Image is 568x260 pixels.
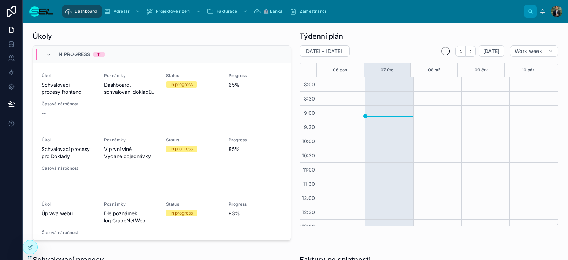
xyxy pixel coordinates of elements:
span: Úkol [42,137,95,143]
h2: [DATE] – [DATE] [304,48,342,55]
span: Progress [229,201,283,207]
span: Status [166,73,220,78]
button: 07 úte [381,63,393,77]
a: 🏦 Banka [251,5,288,18]
span: 65% [229,81,283,88]
button: Next [466,46,476,57]
span: Zaměstnanci [300,9,326,14]
button: 09 čtv [475,63,488,77]
span: Poznámky [104,201,158,207]
span: 13:00 [300,223,317,229]
span: Dashboard, schvalování dokladů... [104,81,158,96]
span: 11:30 [301,181,317,187]
span: Úprava webu [42,210,95,217]
a: Fakturace [204,5,251,18]
span: 10:30 [300,152,317,158]
span: Dashboard [75,9,97,14]
span: 10:00 [300,138,317,144]
span: Schvalovací procesy pro Doklady [42,146,95,160]
span: 8:00 [302,81,317,87]
div: In progress [170,210,193,216]
button: 06 pon [333,63,347,77]
span: Fakturace [217,9,237,14]
span: Status [166,137,220,143]
span: Časová náročnost [42,230,95,235]
span: [DATE] [483,48,500,54]
span: Adresář [114,9,130,14]
a: ÚkolSchvalovací procesy frontendPoznámkyDashboard, schvalování dokladů...StatusIn progressProgres... [33,63,291,127]
div: In progress [170,146,193,152]
span: V první vlně Vydané objednávky [104,146,158,160]
span: Work week [515,48,542,54]
span: -- [42,174,46,181]
span: Schvalovací procesy frontend [42,81,95,96]
span: Status [166,201,220,207]
span: Projektové řízení [156,9,190,14]
span: -- [42,238,46,245]
span: Progress [229,137,283,143]
span: 9:00 [302,110,317,116]
span: 12:00 [300,195,317,201]
span: 93% [229,210,283,217]
button: Work week [510,45,558,57]
span: 12:30 [300,209,317,215]
button: 10 pát [522,63,534,77]
span: Časová náročnost [42,101,95,107]
h1: Úkoly [33,31,52,41]
span: 8:30 [302,96,317,102]
span: In progress [57,51,90,58]
a: ÚkolÚprava webuPoznámkyDle poznámek log.GrapeNetWebStatusIn progressProgress93%Časová náročnost-- [33,191,291,256]
img: App logo [28,6,54,17]
div: scrollable content [60,4,524,19]
a: ÚkolSchvalovací procesy pro DokladyPoznámkyV první vlně Vydané objednávkyStatusIn progressProgres... [33,127,291,191]
span: Progress [229,73,283,78]
span: 85% [229,146,283,153]
span: Poznámky [104,137,158,143]
span: Úkol [42,201,95,207]
span: 9:30 [302,124,317,130]
span: Dle poznámek log.GrapeNetWeb [104,210,158,224]
div: 11 [97,52,101,57]
button: [DATE] [479,45,504,57]
button: Back [455,46,466,57]
a: Zaměstnanci [288,5,331,18]
span: Časová náročnost [42,166,95,171]
span: 11:00 [301,167,317,173]
span: 🏦 Banka [263,9,283,14]
h1: Týdenní plán [300,31,343,41]
a: Projektové řízení [144,5,204,18]
div: In progress [170,81,193,88]
button: 08 stř [428,63,440,77]
span: Úkol [42,73,95,78]
span: -- [42,110,46,117]
span: Poznámky [104,73,158,78]
a: Adresář [102,5,144,18]
a: Dashboard [62,5,102,18]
